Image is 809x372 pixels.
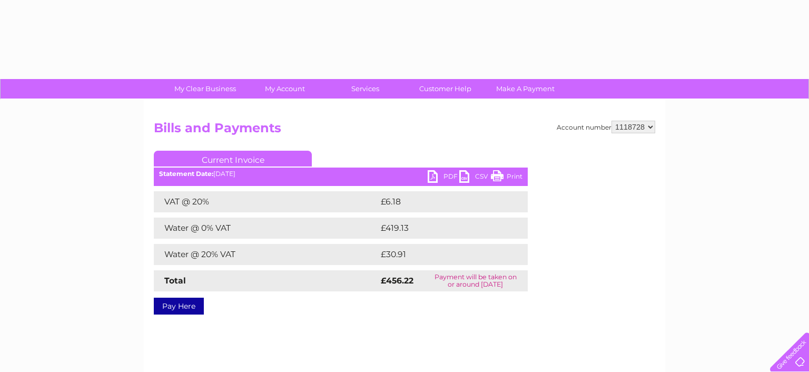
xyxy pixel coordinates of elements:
[378,218,507,239] td: £419.13
[154,121,655,141] h2: Bills and Payments
[154,298,204,315] a: Pay Here
[491,170,522,185] a: Print
[164,276,186,286] strong: Total
[159,170,213,178] b: Statement Date:
[162,79,249,99] a: My Clear Business
[482,79,569,99] a: Make A Payment
[428,170,459,185] a: PDF
[154,244,378,265] td: Water @ 20% VAT
[459,170,491,185] a: CSV
[423,270,528,291] td: Payment will be taken on or around [DATE]
[381,276,413,286] strong: £456.22
[402,79,489,99] a: Customer Help
[378,244,506,265] td: £30.91
[154,151,312,167] a: Current Invoice
[154,191,378,212] td: VAT @ 20%
[322,79,409,99] a: Services
[242,79,329,99] a: My Account
[378,191,502,212] td: £6.18
[154,170,528,178] div: [DATE]
[154,218,378,239] td: Water @ 0% VAT
[557,121,655,133] div: Account number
